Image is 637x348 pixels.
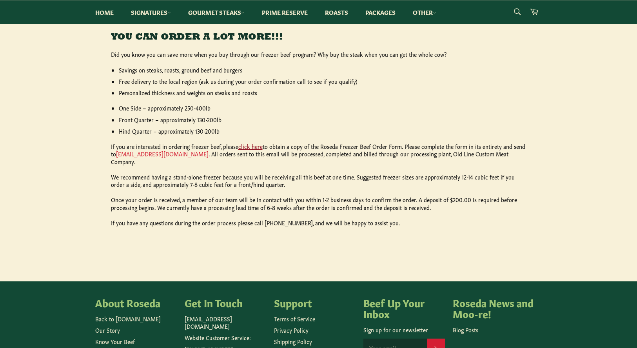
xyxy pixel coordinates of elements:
a: Our Story [95,326,120,334]
p: If you have any questions during the order process please call [PHONE_NUMBER], and we will be hap... [111,219,526,227]
h4: Roseda News and Moo-re! [453,297,534,319]
a: click here [238,142,263,150]
li: Free delivery to the local region (ask us during your order confirmation call to see if you qualify) [119,78,526,85]
a: Know Your Beef [95,337,135,345]
p: Did you know you can save more when you buy through our freezer beef program? Why buy the steak w... [111,51,526,58]
li: Front Quarter – approximately 130-200lb [119,116,526,123]
a: Signatures [123,0,179,24]
a: [EMAIL_ADDRESS][DOMAIN_NAME] [116,150,209,158]
p: Website Customer Service: [185,334,266,341]
a: Roasts [317,0,356,24]
h4: Beef Up Your Inbox [363,297,445,319]
li: One Side – approximately 250-400lb [119,104,526,112]
h4: About Roseda [95,297,177,308]
li: Hind Quarter – approximately 130-200lb [119,127,526,135]
h4: Support [274,297,356,308]
h4: Get In Touch [185,297,266,308]
p: We recommend having a stand-alone freezer because you will be receiving all this beef at one time... [111,173,526,188]
a: Prime Reserve [254,0,316,24]
a: Blog Posts [453,326,478,333]
a: Other [405,0,444,24]
a: Shipping Policy [274,337,312,345]
p: [EMAIL_ADDRESS][DOMAIN_NAME] [185,315,266,330]
li: Personalized thickness and weights on steaks and roasts [119,89,526,96]
a: Privacy Policy [274,326,309,334]
a: Terms of Service [274,315,315,323]
p: Once your order is received, a member of our team will be in contact with you within 1-2 business... [111,196,526,211]
li: Savings on steaks, roasts, ground beef and burgers [119,66,526,74]
h3: YOU CAN ORDER A LOT MORE!!! [111,31,526,44]
a: Home [87,0,122,24]
p: Sign up for our newsletter [363,326,445,333]
a: Back to [DOMAIN_NAME] [95,315,161,323]
p: If you are interested in ordering freezer beef, please to obtain a copy of the Roseda Freezer Bee... [111,143,526,165]
a: Packages [358,0,403,24]
a: Gourmet Steaks [180,0,252,24]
